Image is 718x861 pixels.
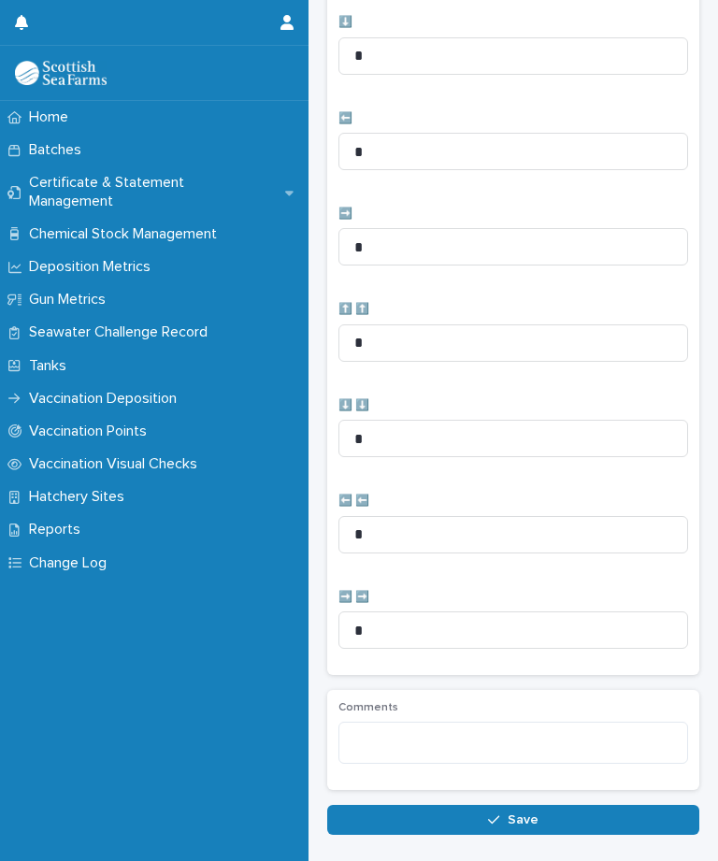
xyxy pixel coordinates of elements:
p: Tanks [22,357,81,375]
span: ⬇️ [338,17,352,28]
span: ⬆️ ⬆️ [338,304,369,315]
p: Hatchery Sites [22,488,139,506]
p: Vaccination Visual Checks [22,455,212,473]
span: ➡️ [338,208,352,220]
p: Gun Metrics [22,291,121,309]
span: Save [508,813,538,826]
span: ⬇️ ⬇️ [338,400,369,411]
span: ⬅️ ⬅️ [338,495,369,507]
p: Certificate & Statement Management [22,174,285,209]
p: Reports [22,521,95,538]
button: Save [327,805,699,835]
span: ⬅️ [338,113,352,124]
p: Change Log [22,554,122,572]
p: Chemical Stock Management [22,225,232,243]
p: Vaccination Deposition [22,390,192,408]
p: Batches [22,141,96,159]
span: ➡️ ➡️ [338,592,369,603]
p: Deposition Metrics [22,258,165,276]
p: Seawater Challenge Record [22,323,223,341]
img: uOABhIYSsOPhGJQdTwEw [15,61,107,85]
p: Vaccination Points [22,423,162,440]
span: Comments [338,702,398,713]
p: Home [22,108,83,126]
